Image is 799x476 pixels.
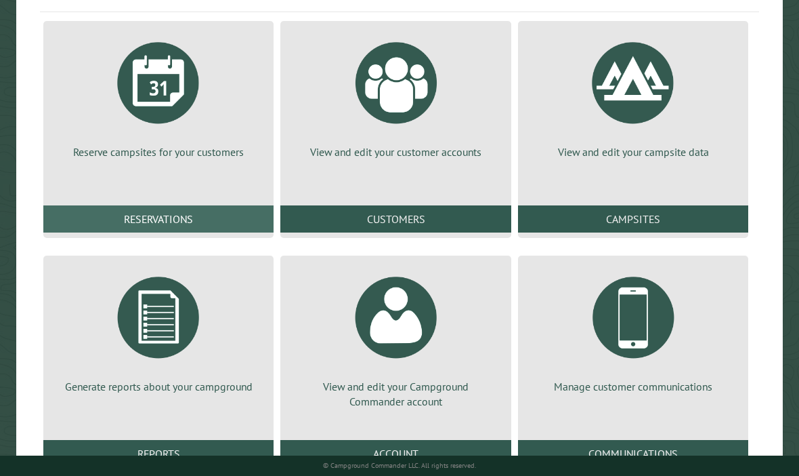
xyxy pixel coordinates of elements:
p: View and edit your customer accounts [297,144,494,159]
a: View and edit your campsite data [534,32,732,159]
a: Generate reports about your campground [60,266,257,394]
a: Communications [518,440,748,467]
a: Reserve campsites for your customers [60,32,257,159]
a: View and edit your customer accounts [297,32,494,159]
p: Reserve campsites for your customers [60,144,257,159]
small: © Campground Commander LLC. All rights reserved. [323,461,476,470]
a: Account [280,440,511,467]
a: Reports [43,440,274,467]
a: Reservations [43,205,274,233]
a: Manage customer communications [534,266,732,394]
a: Campsites [518,205,748,233]
a: Customers [280,205,511,233]
p: View and edit your campsite data [534,144,732,159]
p: View and edit your Campground Commander account [297,379,494,410]
a: View and edit your Campground Commander account [297,266,494,410]
p: Manage customer communications [534,379,732,394]
p: Generate reports about your campground [60,379,257,394]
